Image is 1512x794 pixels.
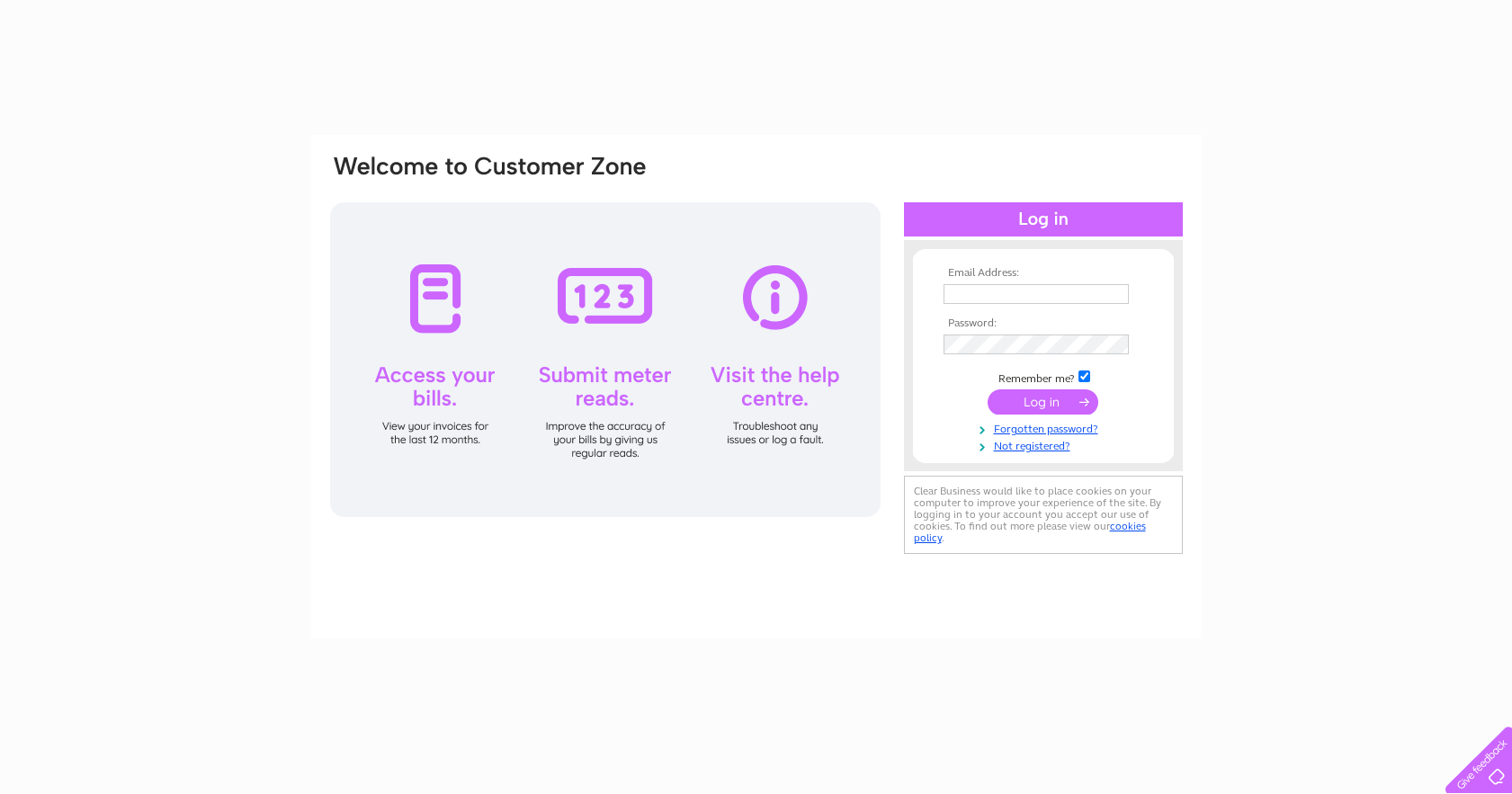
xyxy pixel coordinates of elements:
[939,317,1148,330] th: Password:
[914,520,1146,544] a: cookies policy
[988,389,1098,415] input: Submit
[939,368,1148,386] td: Remember me?
[904,476,1183,554] div: Clear Business would like to place cookies on your computer to improve your experience of the sit...
[944,436,1148,453] a: Not registered?
[944,419,1148,436] a: Forgotten password?
[939,267,1148,280] th: Email Address:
